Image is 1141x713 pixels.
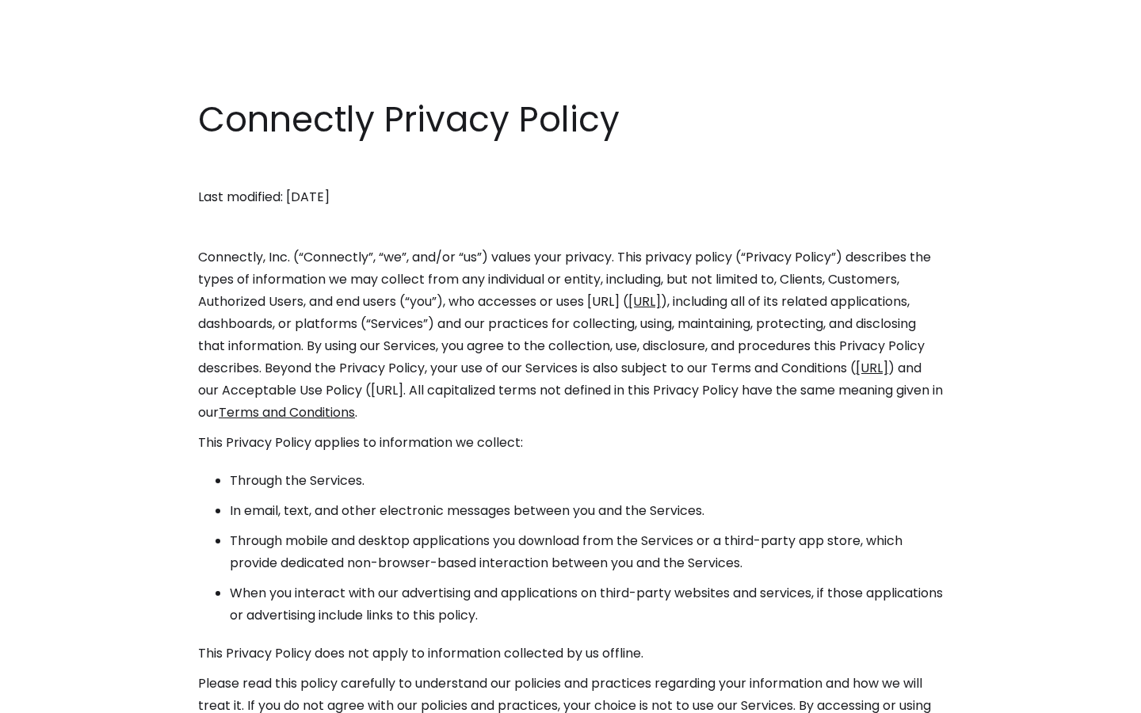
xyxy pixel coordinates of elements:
[230,582,943,627] li: When you interact with our advertising and applications on third-party websites and services, if ...
[198,156,943,178] p: ‍
[198,246,943,424] p: Connectly, Inc. (“Connectly”, “we”, and/or “us”) values your privacy. This privacy policy (“Priva...
[230,470,943,492] li: Through the Services.
[230,530,943,574] li: Through mobile and desktop applications you download from the Services or a third-party app store...
[198,642,943,665] p: This Privacy Policy does not apply to information collected by us offline.
[198,216,943,238] p: ‍
[32,685,95,707] ul: Language list
[198,186,943,208] p: Last modified: [DATE]
[16,684,95,707] aside: Language selected: English
[628,292,661,311] a: [URL]
[856,359,888,377] a: [URL]
[219,403,355,421] a: Terms and Conditions
[198,95,943,144] h1: Connectly Privacy Policy
[198,432,943,454] p: This Privacy Policy applies to information we collect:
[230,500,943,522] li: In email, text, and other electronic messages between you and the Services.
